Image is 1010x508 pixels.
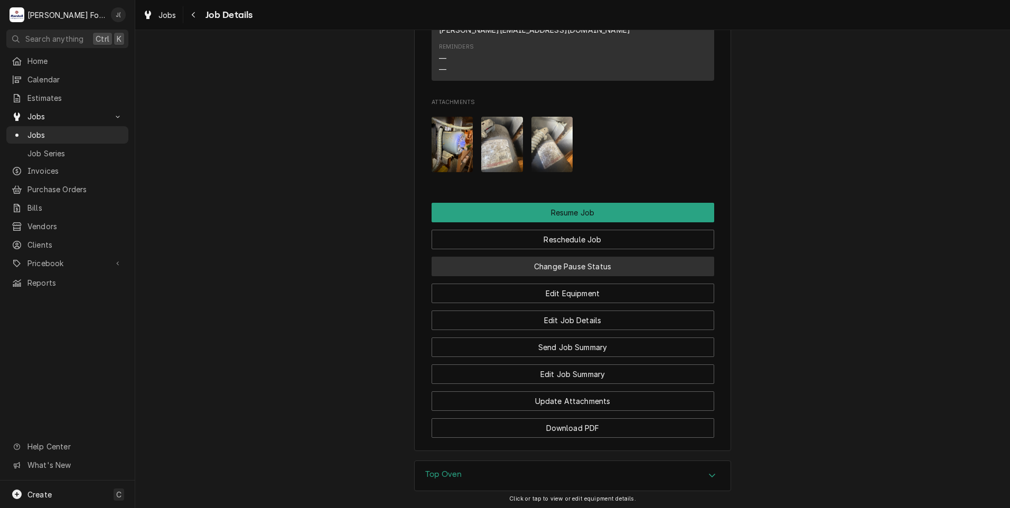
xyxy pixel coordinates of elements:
[10,7,24,22] div: M
[27,111,107,122] span: Jobs
[432,330,714,357] div: Button Group Row
[6,71,128,88] a: Calendar
[6,30,128,48] button: Search anythingCtrlK
[439,25,631,34] a: [PERSON_NAME][EMAIL_ADDRESS][DOMAIN_NAME]
[432,303,714,330] div: Button Group Row
[6,199,128,217] a: Bills
[432,418,714,438] button: Download PDF
[432,203,714,222] button: Resume Job
[27,184,123,195] span: Purchase Orders
[432,98,714,107] span: Attachments
[111,7,126,22] div: Jeff Debigare (109)'s Avatar
[432,108,714,181] span: Attachments
[432,284,714,303] button: Edit Equipment
[432,230,714,249] button: Reschedule Job
[432,357,714,384] div: Button Group Row
[432,276,714,303] div: Button Group Row
[432,222,714,249] div: Button Group Row
[116,489,121,500] span: C
[6,162,128,180] a: Invoices
[425,469,462,479] h3: Top Oven
[202,8,253,22] span: Job Details
[111,7,126,22] div: J(
[432,411,714,438] div: Button Group Row
[432,257,714,276] button: Change Pause Status
[27,441,122,452] span: Help Center
[6,89,128,107] a: Estimates
[432,98,714,181] div: Attachments
[415,461,731,491] button: Accordion Details Expand Trigger
[439,43,474,51] div: Reminders
[6,218,128,235] a: Vendors
[432,384,714,411] div: Button Group Row
[432,203,714,222] div: Button Group Row
[6,126,128,144] a: Jobs
[6,236,128,253] a: Clients
[27,148,123,159] span: Job Series
[6,52,128,70] a: Home
[432,117,473,172] img: A8YLCSEQEmJdRFRa1eTQ
[432,337,714,357] button: Send Job Summary
[6,456,128,474] a: Go to What's New
[6,255,128,272] a: Go to Pricebook
[27,258,107,269] span: Pricebook
[439,53,446,64] div: —
[432,249,714,276] div: Button Group Row
[432,391,714,411] button: Update Attachments
[6,108,128,125] a: Go to Jobs
[27,10,105,21] div: [PERSON_NAME] Food Equipment Service
[27,221,123,232] span: Vendors
[27,55,123,67] span: Home
[96,33,109,44] span: Ctrl
[481,117,523,172] img: Af70dD9rTRGfrFBDko6j
[414,460,731,491] div: Top Oven
[27,459,122,471] span: What's New
[432,203,714,438] div: Button Group
[138,6,181,24] a: Jobs
[27,277,123,288] span: Reports
[432,311,714,330] button: Edit Job Details
[27,202,123,213] span: Bills
[27,165,123,176] span: Invoices
[439,64,446,75] div: —
[6,145,128,162] a: Job Series
[531,117,573,172] img: 6E3bhy6KRMisprrkVXCq
[27,92,123,104] span: Estimates
[6,438,128,455] a: Go to Help Center
[27,239,123,250] span: Clients
[185,6,202,23] button: Navigate back
[158,10,176,21] span: Jobs
[439,43,474,75] div: Reminders
[27,129,123,140] span: Jobs
[509,495,636,502] span: Click or tap to view or edit equipment details.
[432,364,714,384] button: Edit Job Summary
[27,74,123,85] span: Calendar
[25,33,83,44] span: Search anything
[10,7,24,22] div: Marshall Food Equipment Service's Avatar
[117,33,121,44] span: K
[6,274,128,291] a: Reports
[415,461,731,491] div: Accordion Header
[27,490,52,499] span: Create
[6,181,128,198] a: Purchase Orders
